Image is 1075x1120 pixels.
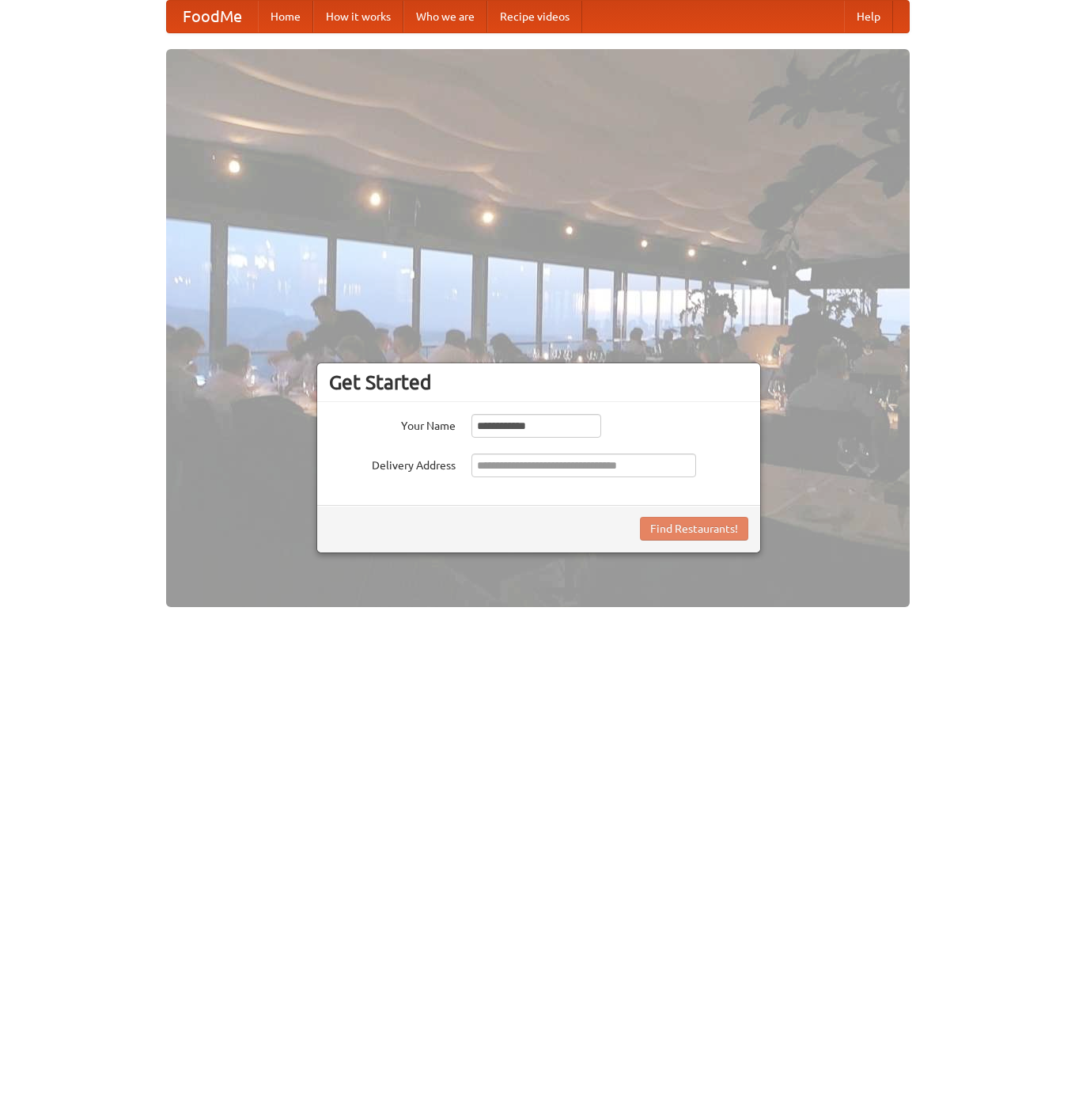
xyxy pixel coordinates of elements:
[487,1,582,32] a: Recipe videos
[403,1,487,32] a: Who we are
[167,1,258,32] a: FoodMe
[329,414,456,434] label: Your Name
[844,1,893,32] a: Help
[640,517,748,541] button: Find Restaurants!
[258,1,313,32] a: Home
[313,1,403,32] a: How it works
[329,370,748,394] h3: Get Started
[329,454,456,473] label: Delivery Address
